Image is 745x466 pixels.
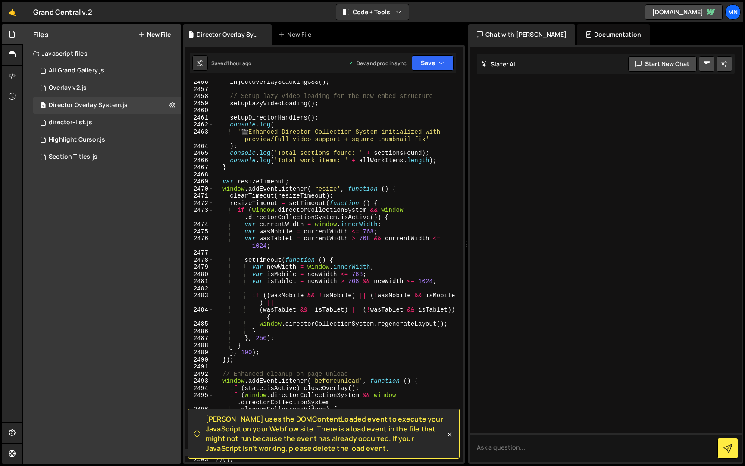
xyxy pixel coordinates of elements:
div: Overlay v2.js [49,84,87,92]
div: 2487 [185,335,214,342]
a: 🤙 [2,2,23,22]
div: 2489 [185,349,214,356]
div: 2479 [185,264,214,271]
div: 2499 [185,428,214,435]
div: 2475 [185,228,214,236]
div: 2463 [185,129,214,143]
div: 2492 [185,371,214,378]
div: New File [279,30,315,39]
div: Grand Central v.2 [33,7,92,17]
div: 2471 [185,192,214,200]
span: 1 [41,103,46,110]
div: 2461 [185,114,214,122]
div: 2503 [185,456,214,463]
div: 2480 [185,271,214,278]
div: 2491 [185,363,214,371]
div: 2462 [185,121,214,129]
div: 2467 [185,164,214,171]
div: 2481 [185,278,214,285]
div: 15298/43578.js [33,62,181,79]
button: New File [138,31,171,38]
div: 2457 [185,86,214,93]
div: 15298/43117.js [33,131,181,148]
div: 15298/45944.js [33,79,181,97]
div: 2497 [185,413,214,421]
div: 2470 [185,186,214,193]
h2: Slater AI [481,60,516,68]
div: 2494 [185,385,214,392]
div: 15298/40379.js [33,114,181,131]
div: 2500 [185,435,214,442]
div: 2501 [185,442,214,449]
button: Start new chat [628,56,697,72]
div: 2488 [185,342,214,349]
div: All Grand Gallery.js [49,67,104,75]
div: Documentation [577,24,650,45]
div: 2456 [185,79,214,86]
div: 2472 [185,200,214,207]
div: Highlight Cursor.js [49,136,105,144]
div: 2459 [185,100,214,107]
div: 2468 [185,171,214,179]
div: 2478 [185,257,214,264]
div: 2482 [185,285,214,293]
div: 2483 [185,292,214,306]
div: 2495 [185,392,214,406]
div: 2476 [185,235,214,249]
div: 2465 [185,150,214,157]
button: Code + Tools [336,4,409,20]
div: Javascript files [23,45,181,62]
div: 2474 [185,221,214,228]
div: 2490 [185,356,214,364]
div: 2469 [185,178,214,186]
div: 2464 [185,143,214,150]
div: 15298/40223.js [33,148,181,166]
div: 2493 [185,378,214,385]
h2: Files [33,30,49,39]
a: MN [725,4,741,20]
div: 15298/42891.js [33,97,181,114]
div: Chat with [PERSON_NAME] [468,24,575,45]
div: 2498 [185,420,214,428]
div: 2496 [185,406,214,413]
div: 2484 [185,306,214,321]
div: 2466 [185,157,214,164]
div: Section Titles.js [49,153,97,161]
div: Saved [211,60,251,67]
div: Dev and prod in sync [348,60,407,67]
div: director-list.js [49,119,92,126]
div: Director Overlay System.js [197,30,261,39]
button: Save [412,55,454,71]
a: [DOMAIN_NAME] [645,4,723,20]
div: 2486 [185,328,214,335]
div: 2502 [185,449,214,456]
div: 2485 [185,321,214,328]
div: Director Overlay System.js [49,101,128,109]
div: 2458 [185,93,214,100]
span: [PERSON_NAME] uses the DOMContentLoaded event to execute your JavaScript on your Webflow site. Th... [206,414,445,453]
div: 1 hour ago [227,60,252,67]
div: 2460 [185,107,214,114]
div: 2477 [185,249,214,257]
div: 2473 [185,207,214,221]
